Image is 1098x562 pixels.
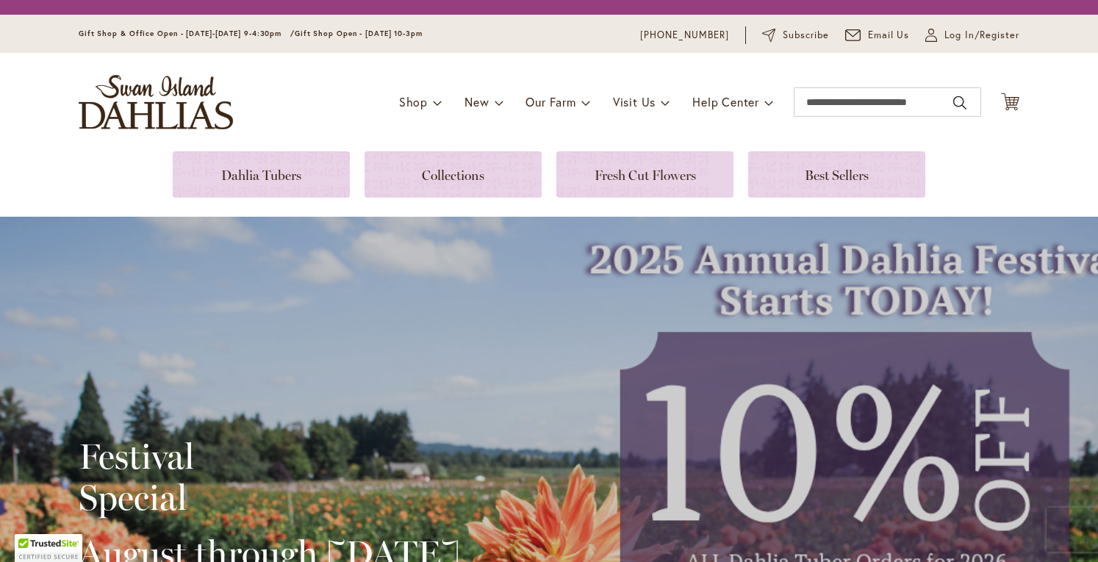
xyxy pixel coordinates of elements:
button: Search [953,91,966,115]
span: Shop [399,94,428,109]
span: Subscribe [783,28,829,43]
div: TrustedSite Certified [15,534,82,562]
span: New [464,94,489,109]
span: Log In/Register [944,28,1019,43]
span: Visit Us [613,94,656,109]
a: Subscribe [762,28,829,43]
a: Email Us [845,28,910,43]
a: store logo [79,75,233,129]
a: Log In/Register [925,28,1019,43]
span: Email Us [868,28,910,43]
span: Gift Shop & Office Open - [DATE]-[DATE] 9-4:30pm / [79,29,295,38]
h2: Festival Special [79,436,460,518]
span: Our Farm [525,94,575,109]
a: [PHONE_NUMBER] [640,28,729,43]
span: Help Center [692,94,759,109]
span: Gift Shop Open - [DATE] 10-3pm [295,29,423,38]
